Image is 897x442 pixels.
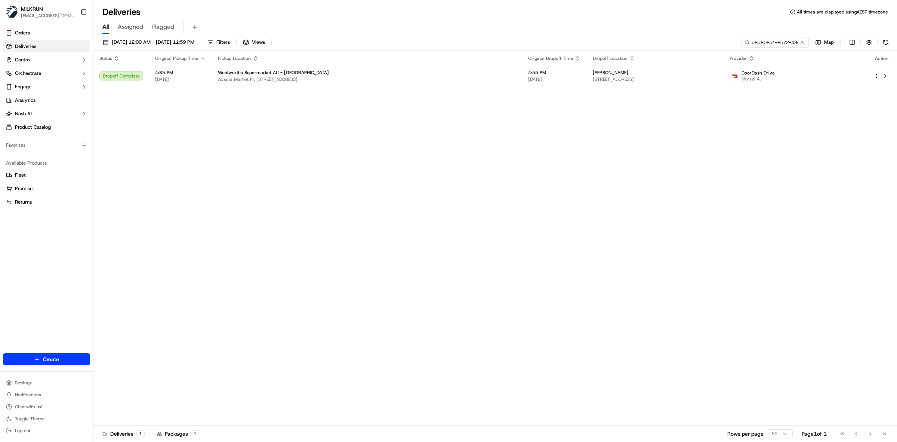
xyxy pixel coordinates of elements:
[6,199,87,205] a: Returns
[15,392,41,398] span: Notifications
[797,9,888,15] span: All times are displayed using AEST timezone
[528,76,581,82] span: [DATE]
[742,76,775,82] span: Mursel A.
[3,169,90,181] button: Fleet
[43,356,59,363] span: Create
[528,55,573,61] span: Original Dropoff Time
[874,55,890,61] div: Action
[240,37,268,48] button: Views
[15,97,36,104] span: Analytics
[528,70,581,76] span: 4:55 PM
[15,43,36,50] span: Deliveries
[3,3,77,21] button: MILKRUNMILKRUN[EMAIL_ADDRESS][DOMAIN_NAME]
[15,57,31,63] span: Control
[742,37,809,48] input: Type to search
[6,6,18,18] img: MILKRUN
[3,183,90,195] button: Promise
[155,70,206,76] span: 4:35 PM
[3,40,90,52] a: Deliveries
[593,55,628,61] span: Dropoff Location
[112,39,194,46] span: [DATE] 12:00 AM - [DATE] 11:59 PM
[3,196,90,208] button: Returns
[15,30,30,36] span: Orders
[15,199,32,205] span: Returns
[727,430,764,438] p: Rows per page
[102,430,145,438] div: Deliveries
[204,37,233,48] button: Filters
[3,390,90,400] button: Notifications
[3,353,90,365] button: Create
[218,76,516,82] span: Acacia Market Pl, [STREET_ADDRESS]
[593,70,628,76] span: [PERSON_NAME]
[155,55,198,61] span: Original Pickup Time
[252,39,265,46] span: Views
[3,414,90,424] button: Toggle Theme
[3,378,90,388] button: Settings
[102,22,109,31] span: All
[218,70,329,76] span: Woolworths Supermarket AU - [GEOGRAPHIC_DATA]
[802,430,827,438] div: Page 1 of 1
[3,157,90,169] div: Available Products
[3,27,90,39] a: Orders
[742,70,775,76] span: DoorDash Drive
[3,121,90,133] a: Product Catalog
[155,76,206,82] span: [DATE]
[3,81,90,93] button: Engage
[218,55,251,61] span: Pickup Location
[3,139,90,151] div: Favorites
[3,94,90,106] a: Analytics
[118,22,143,31] span: Assigned
[15,110,32,117] span: Nash AI
[3,67,90,79] button: Orchestrate
[21,5,43,13] button: MILKRUN
[191,430,199,437] div: 1
[15,124,51,131] span: Product Catalog
[99,37,198,48] button: [DATE] 12:00 AM - [DATE] 11:59 PM
[3,54,90,66] button: Control
[15,70,41,77] span: Orchestrate
[99,55,112,61] span: Status
[593,76,718,82] span: [STREET_ADDRESS]
[15,380,32,386] span: Settings
[15,83,31,90] span: Engage
[15,428,30,434] span: Log out
[15,404,42,410] span: Chat with us!
[6,185,87,192] a: Promise
[136,430,145,437] div: 1
[6,172,87,179] a: Fleet
[3,426,90,436] button: Log out
[812,37,837,48] button: Map
[3,108,90,120] button: Nash AI
[15,416,45,422] span: Toggle Theme
[15,185,33,192] span: Promise
[3,402,90,412] button: Chat with us!
[15,172,26,179] span: Fleet
[881,37,891,48] button: Refresh
[157,430,199,438] div: Packages
[824,39,834,46] span: Map
[730,71,740,81] img: doordash_logo_v2.png
[730,55,747,61] span: Provider
[216,39,230,46] span: Filters
[102,6,141,18] h1: Deliveries
[152,22,174,31] span: Flagged
[21,13,74,19] button: [EMAIL_ADDRESS][DOMAIN_NAME]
